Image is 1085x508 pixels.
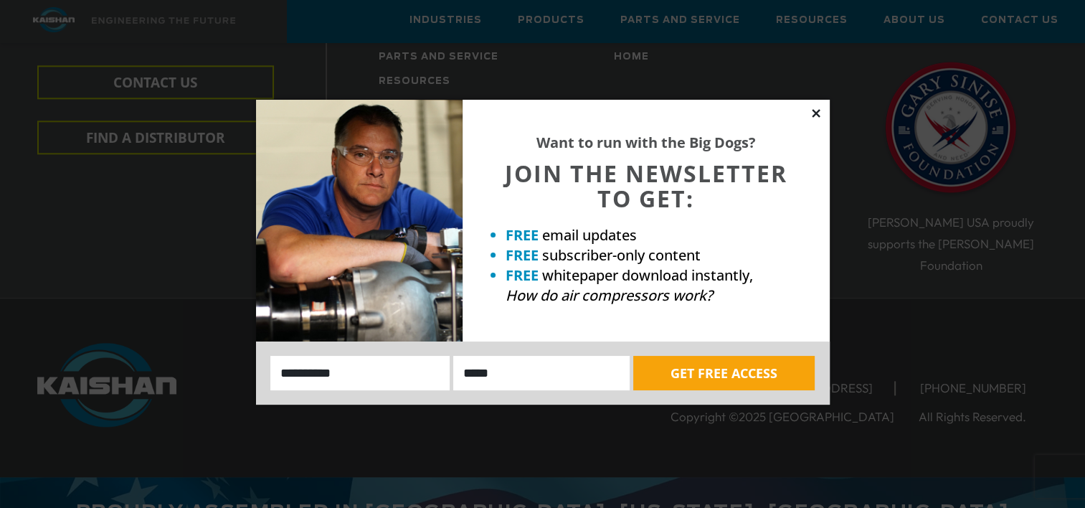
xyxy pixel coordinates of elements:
[505,158,787,214] span: JOIN THE NEWSLETTER TO GET:
[506,245,539,265] strong: FREE
[453,356,630,390] input: Email
[506,265,539,285] strong: FREE
[633,356,815,390] button: GET FREE ACCESS
[810,107,823,120] button: Close
[506,286,713,305] em: How do air compressors work?
[542,225,637,245] span: email updates
[542,245,701,265] span: subscriber-only content
[542,265,753,285] span: whitepaper download instantly,
[506,225,539,245] strong: FREE
[536,133,756,152] strong: Want to run with the Big Dogs?
[270,356,450,390] input: Name:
